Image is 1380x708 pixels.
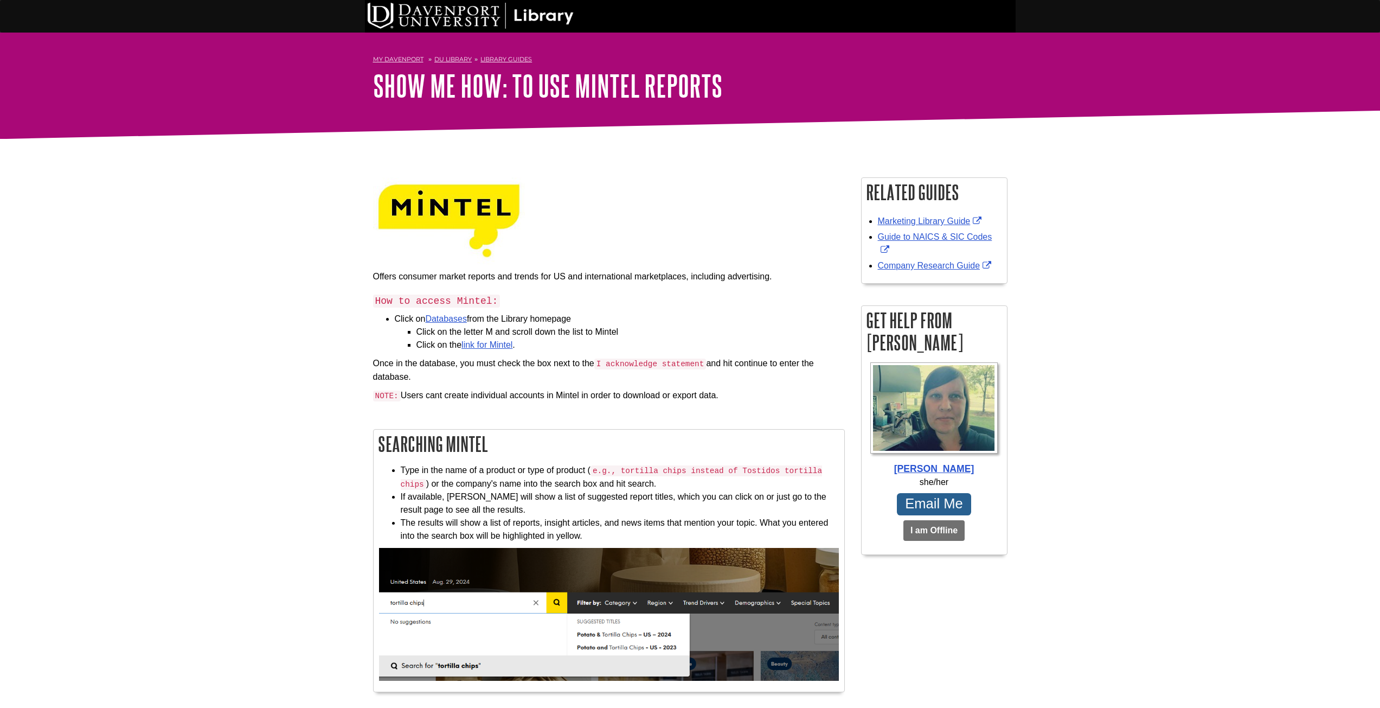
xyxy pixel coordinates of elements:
li: Type in the name of a product or type of product ( ) or the company's name into the search box an... [401,464,839,490]
li: The results will show a list of reports, insight articles, and news items that mention your topic... [401,516,839,543]
a: Link opens in new window [878,216,985,226]
a: Email Me [897,493,971,515]
li: Click on the . [416,339,845,352]
h2: Get Help From [PERSON_NAME] [862,306,1007,357]
code: NOTE: [373,391,401,401]
p: Offers consumer market reports and trends for US and international marketplaces, including advert... [373,270,845,283]
nav: breadcrumb [373,52,1007,69]
img: mintel logo [373,177,525,265]
li: Click on from the Library homepage [395,312,845,352]
li: If available, [PERSON_NAME] will show a list of suggested report titles, which you can click on o... [401,490,839,516]
a: link for Mintel [461,340,512,349]
button: I am Offline [903,520,965,541]
a: Show Me How: To Use Mintel Reports [373,69,722,103]
div: she/her [867,476,1002,489]
a: Library Guides [480,55,532,63]
img: Profile Photo [870,362,998,454]
b: I am Offline [910,526,958,535]
p: Users cant create individual accounts in Mintel in order to download or export data. [373,389,845,403]
div: [PERSON_NAME] [867,462,1002,476]
h2: Searching Mintel [374,430,844,458]
img: DU Library [368,3,574,29]
img: mintel search [379,548,839,681]
code: e.g., tortilla chips instead of Tostidos tortilla chips [401,465,823,490]
code: I acknowledge statement [594,359,707,369]
li: Click on the letter M and scroll down the list to Mintel [416,326,845,339]
a: Profile Photo [PERSON_NAME] [867,362,1002,476]
a: DU Library [434,55,472,63]
h2: Related Guides [862,178,1007,207]
a: Link opens in new window [878,232,992,254]
code: How to access Mintel: [373,295,500,308]
p: Once in the database, you must check the box next to the and hit continue to enter the database. [373,357,845,384]
a: My Davenport [373,55,423,64]
a: Link opens in new window [878,261,994,270]
a: Databases [425,314,467,323]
